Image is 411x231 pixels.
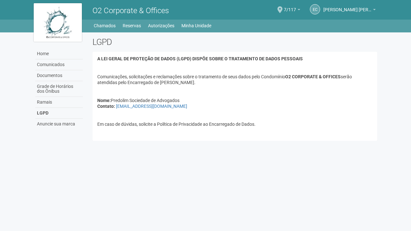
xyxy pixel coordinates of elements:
a: Documentos [35,70,83,81]
a: Anuncie sua marca [35,119,83,129]
a: Chamados [94,21,116,30]
strong: Contato: [97,104,115,109]
a: Reservas [123,21,141,30]
img: logo.jpg [34,3,82,42]
a: Minha Unidade [181,21,211,30]
a: Ramais [35,97,83,108]
h2: LGPD [92,37,377,47]
a: Grade de Horários dos Ônibus [35,81,83,97]
p: Predolim Sociedade de Advogados [97,98,372,109]
a: Ec [310,4,320,14]
a: Comunicados [35,59,83,70]
p: Comunicações, solicitações e reclamações sobre o tratamento de seus dados pelo Condomínio serão a... [97,74,372,85]
a: [EMAIL_ADDRESS][DOMAIN_NAME] [116,104,187,109]
strong: Nome: [97,98,111,103]
span: 7/117 [284,1,296,12]
a: Autorizações [148,21,174,30]
strong: O2 CORPORATE & OFFICES [285,74,341,79]
a: Home [35,48,83,59]
a: 7/117 [284,8,300,13]
a: LGPD [35,108,83,119]
span: Ericson candido da costa silva [323,1,372,12]
a: [PERSON_NAME] [PERSON_NAME] [323,8,376,13]
h4: A LEI GERAL DE PROTEÇÃO DE DADOS (LGPD) DISPÕE SOBRE O TRATAMENTO DE DADOS PESSOAIS [97,56,372,61]
span: O2 Corporate & Offices [92,6,169,15]
p: Em caso de dúvidas, solicite a Política de Privacidade ao Encarregado de Dados. [97,121,372,127]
